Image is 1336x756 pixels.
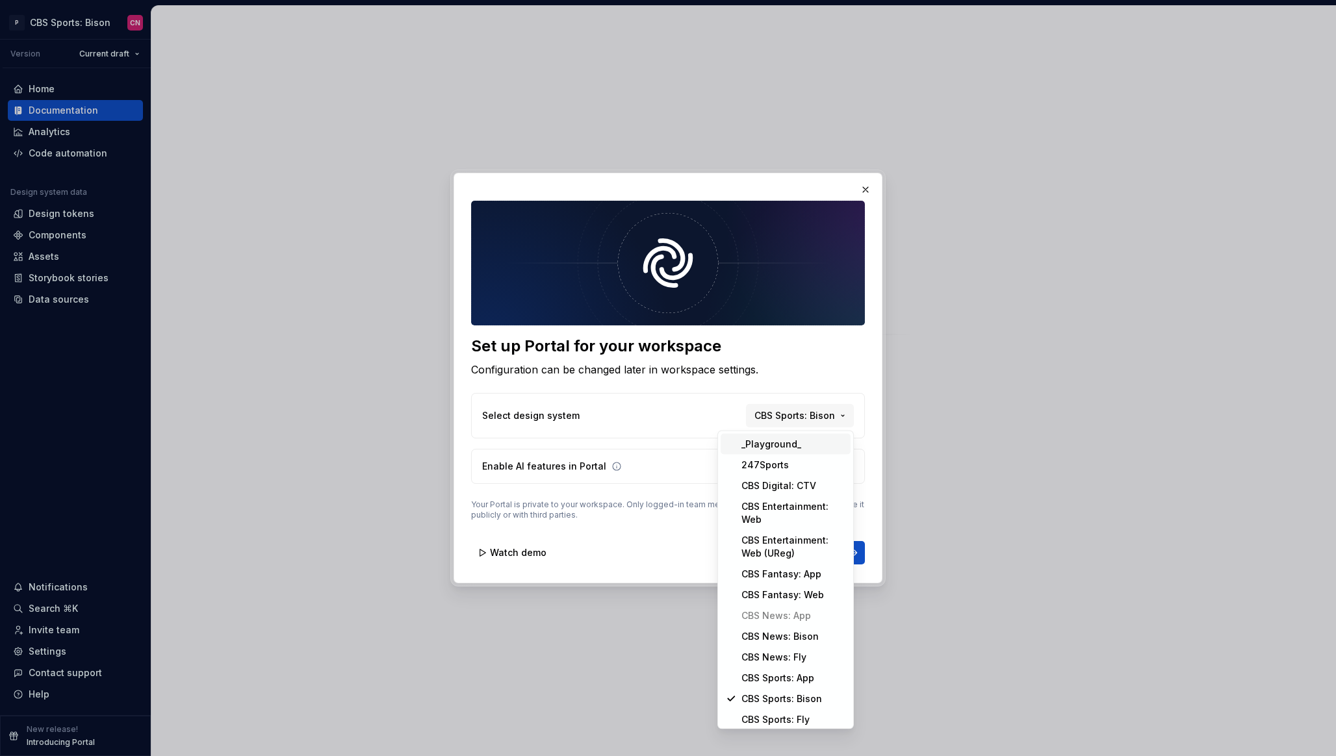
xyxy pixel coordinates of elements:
[741,438,801,451] div: _Playground_
[741,534,845,560] div: CBS Entertainment: Web (UReg)
[741,692,822,705] div: CBS Sports: Bison
[741,651,806,664] div: CBS News: Fly
[741,479,816,492] div: CBS Digital: CTV
[741,500,845,526] div: CBS Entertainment: Web
[741,459,789,472] div: 247Sports
[741,630,819,643] div: CBS News: Bison
[741,588,824,601] div: CBS Fantasy: Web
[741,672,814,685] div: CBS Sports: App
[741,609,811,622] div: CBS News: App
[718,431,853,729] div: Suggestions
[741,713,810,726] div: CBS Sports: Fly
[741,568,821,581] div: CBS Fantasy: App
